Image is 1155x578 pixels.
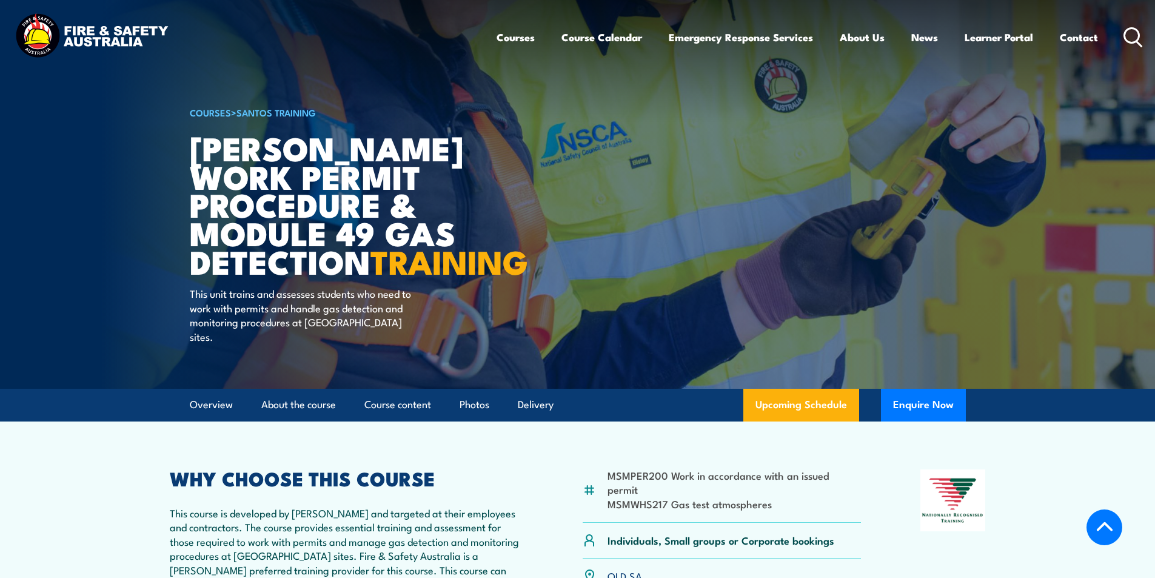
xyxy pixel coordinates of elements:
a: Contact [1060,21,1098,53]
h6: > [190,105,489,119]
h1: [PERSON_NAME] Work Permit Procedure & Module 49 Gas Detection [190,133,489,275]
a: COURSES [190,106,231,119]
a: Emergency Response Services [669,21,813,53]
a: About the course [261,389,336,421]
a: Learner Portal [965,21,1033,53]
a: Photos [460,389,489,421]
a: Upcoming Schedule [743,389,859,422]
li: MSMPER200 Work in accordance with an issued permit [608,468,862,497]
p: This unit trains and assesses students who need to work with permits and handle gas detection and... [190,286,411,343]
a: Course Calendar [561,21,642,53]
button: Enquire Now [881,389,966,422]
a: News [911,21,938,53]
a: Course content [364,389,431,421]
strong: TRAINING [370,235,528,286]
img: Nationally Recognised Training logo. [920,469,986,531]
p: Individuals, Small groups or Corporate bookings [608,533,834,547]
a: Delivery [518,389,554,421]
a: Santos Training [236,106,316,119]
a: Courses [497,21,535,53]
h2: WHY CHOOSE THIS COURSE [170,469,524,486]
li: MSMWHS217 Gas test atmospheres [608,497,862,511]
a: Overview [190,389,233,421]
a: About Us [840,21,885,53]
